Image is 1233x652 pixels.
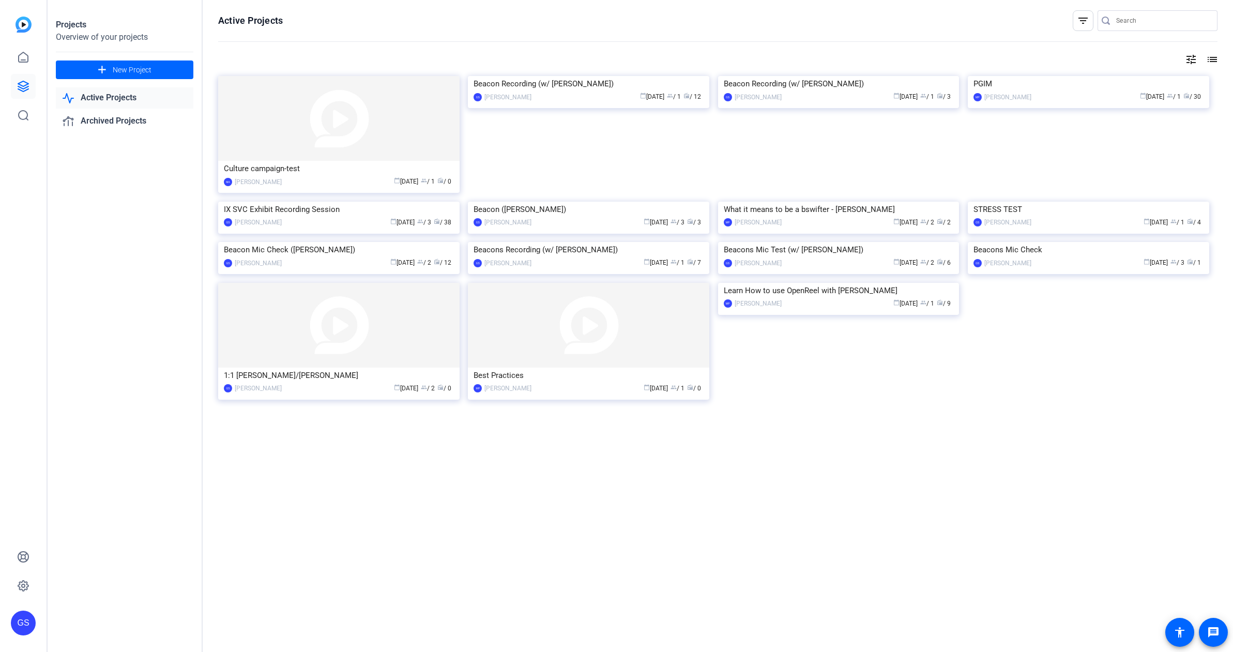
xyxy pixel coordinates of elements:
div: GS [224,384,232,392]
span: / 0 [687,385,701,392]
a: Archived Projects [56,111,193,132]
mat-icon: tune [1185,53,1197,66]
span: / 1 [920,93,934,100]
div: [PERSON_NAME] [235,383,282,393]
span: calendar_today [893,299,900,306]
div: What it means to be a bswifter - [PERSON_NAME] [724,202,954,217]
span: radio [434,218,440,224]
div: GS [474,93,482,101]
div: MP [474,384,482,392]
span: radio [1187,259,1193,265]
span: radio [434,259,440,265]
span: calendar_today [893,93,900,99]
span: / 1 [671,385,684,392]
div: Beacon Mic Check ([PERSON_NAME]) [224,242,454,257]
div: [PERSON_NAME] [735,92,782,102]
span: [DATE] [893,219,918,226]
div: [PERSON_NAME] [235,217,282,228]
a: Active Projects [56,87,193,109]
div: PGIM [973,76,1204,92]
div: GS [224,259,232,267]
span: / 1 [1187,259,1201,266]
span: / 3 [417,219,431,226]
span: [DATE] [893,300,918,307]
span: calendar_today [640,93,646,99]
div: [PERSON_NAME] [235,177,282,187]
div: [PERSON_NAME] [235,258,282,268]
span: calendar_today [1144,218,1150,224]
span: radio [937,93,943,99]
span: radio [1183,93,1190,99]
span: / 7 [687,259,701,266]
span: / 0 [437,385,451,392]
div: STRESS TEST [973,202,1204,217]
span: / 3 [1170,259,1184,266]
div: GS [724,93,732,101]
div: Beacon ([PERSON_NAME]) [474,202,704,217]
span: / 3 [671,219,684,226]
div: MA [224,178,232,186]
span: radio [937,218,943,224]
div: Beacons Mic Check [973,242,1204,257]
span: group [671,259,677,265]
input: Search [1116,14,1209,27]
span: calendar_today [390,218,397,224]
span: / 3 [687,219,701,226]
span: group [421,177,427,184]
div: GS [724,259,732,267]
span: [DATE] [640,93,664,100]
span: / 12 [683,93,701,100]
div: Beacon Recording (w/ [PERSON_NAME]) [474,76,704,92]
div: GS [11,611,36,635]
span: / 1 [667,93,681,100]
div: MP [724,218,732,226]
div: 1:1 [PERSON_NAME]/[PERSON_NAME] [224,368,454,383]
span: group [671,384,677,390]
mat-icon: list [1205,53,1217,66]
span: radio [687,384,693,390]
div: Projects [56,19,193,31]
div: Overview of your projects [56,31,193,43]
span: calendar_today [394,384,400,390]
span: group [1170,259,1177,265]
div: [PERSON_NAME] [484,217,531,228]
div: Learn How to use OpenReel with [PERSON_NAME] [724,283,954,298]
span: [DATE] [1144,259,1168,266]
span: group [417,259,423,265]
span: [DATE] [644,259,668,266]
span: [DATE] [390,219,415,226]
div: GS [973,259,982,267]
span: / 2 [920,259,934,266]
span: group [667,93,673,99]
span: radio [437,177,444,184]
span: calendar_today [1144,259,1150,265]
div: Beacons Recording (w/ [PERSON_NAME]) [474,242,704,257]
div: IX SVC Exhibit Recording Session [224,202,454,217]
div: GS [224,218,232,226]
span: / 38 [434,219,451,226]
div: [PERSON_NAME] [484,383,531,393]
button: New Project [56,60,193,79]
span: calendar_today [893,218,900,224]
span: [DATE] [394,385,418,392]
img: blue-gradient.svg [16,17,32,33]
span: group [1167,93,1173,99]
span: / 12 [434,259,451,266]
span: calendar_today [394,177,400,184]
div: Culture campaign-test [224,161,454,176]
span: group [421,384,427,390]
div: MP [724,299,732,308]
div: [PERSON_NAME] [484,92,531,102]
mat-icon: filter_list [1077,14,1089,27]
span: / 2 [937,219,951,226]
span: radio [687,259,693,265]
span: / 2 [421,385,435,392]
span: group [920,299,926,306]
span: / 1 [920,300,934,307]
span: / 9 [937,300,951,307]
h1: Active Projects [218,14,283,27]
span: radio [1187,218,1193,224]
span: [DATE] [644,219,668,226]
div: GS [474,218,482,226]
div: [PERSON_NAME] [484,258,531,268]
